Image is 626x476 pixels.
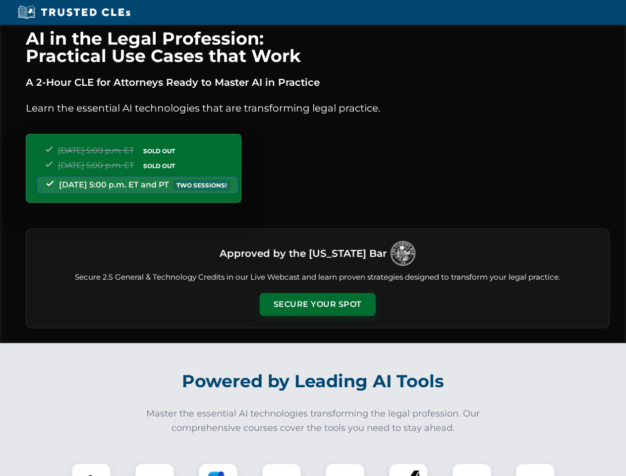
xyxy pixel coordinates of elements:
h1: AI in the Legal Profession: Practical Use Cases that Work [26,30,610,64]
h2: Powered by Leading AI Tools [39,364,588,399]
span: SOLD OUT [140,161,178,171]
span: SOLD OUT [140,146,178,156]
img: Logo [391,241,415,266]
p: Learn the essential AI technologies that are transforming legal practice. [26,100,610,116]
img: Trusted CLEs [15,5,133,20]
p: Master the essential AI technologies transforming the legal profession. Our comprehensive courses... [140,407,487,435]
span: [DATE] 5:00 p.m. ET [58,161,134,170]
button: Secure Your Spot [260,293,376,316]
span: [DATE] 5:00 p.m. ET [58,146,134,155]
p: Secure 2.5 General & Technology Credits in our Live Webcast and learn proven strategies designed ... [38,272,597,283]
p: A 2-Hour CLE for Attorneys Ready to Master AI in Practice [26,74,610,90]
h3: Approved by the [US_STATE] Bar [220,244,387,262]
